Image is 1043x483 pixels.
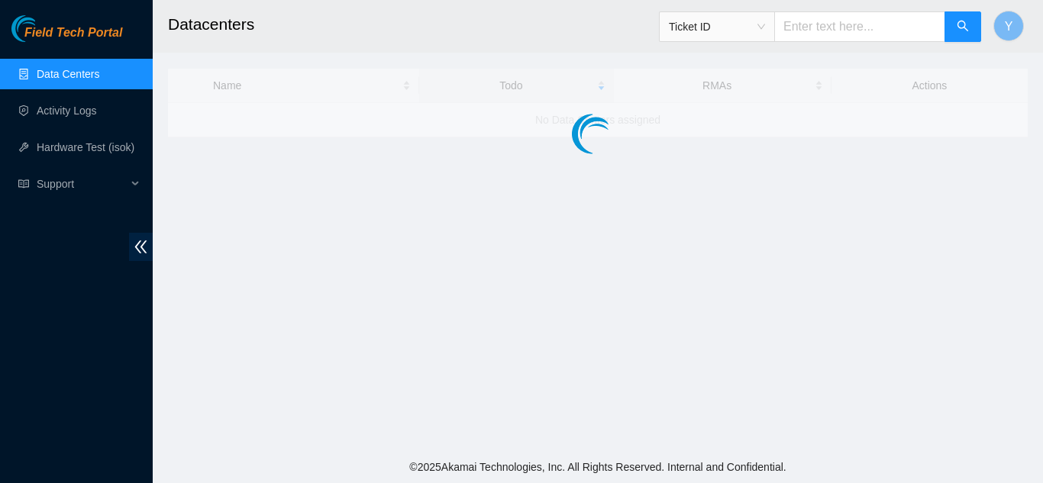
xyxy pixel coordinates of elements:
[24,26,122,40] span: Field Tech Portal
[153,451,1043,483] footer: © 2025 Akamai Technologies, Inc. All Rights Reserved. Internal and Confidential.
[37,169,127,199] span: Support
[774,11,945,42] input: Enter text here...
[1005,17,1013,36] span: Y
[18,179,29,189] span: read
[669,15,765,38] span: Ticket ID
[11,15,77,42] img: Akamai Technologies
[11,27,122,47] a: Akamai TechnologiesField Tech Portal
[37,105,97,117] a: Activity Logs
[37,68,99,80] a: Data Centers
[945,11,981,42] button: search
[993,11,1024,41] button: Y
[37,141,134,153] a: Hardware Test (isok)
[129,233,153,261] span: double-left
[957,20,969,34] span: search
